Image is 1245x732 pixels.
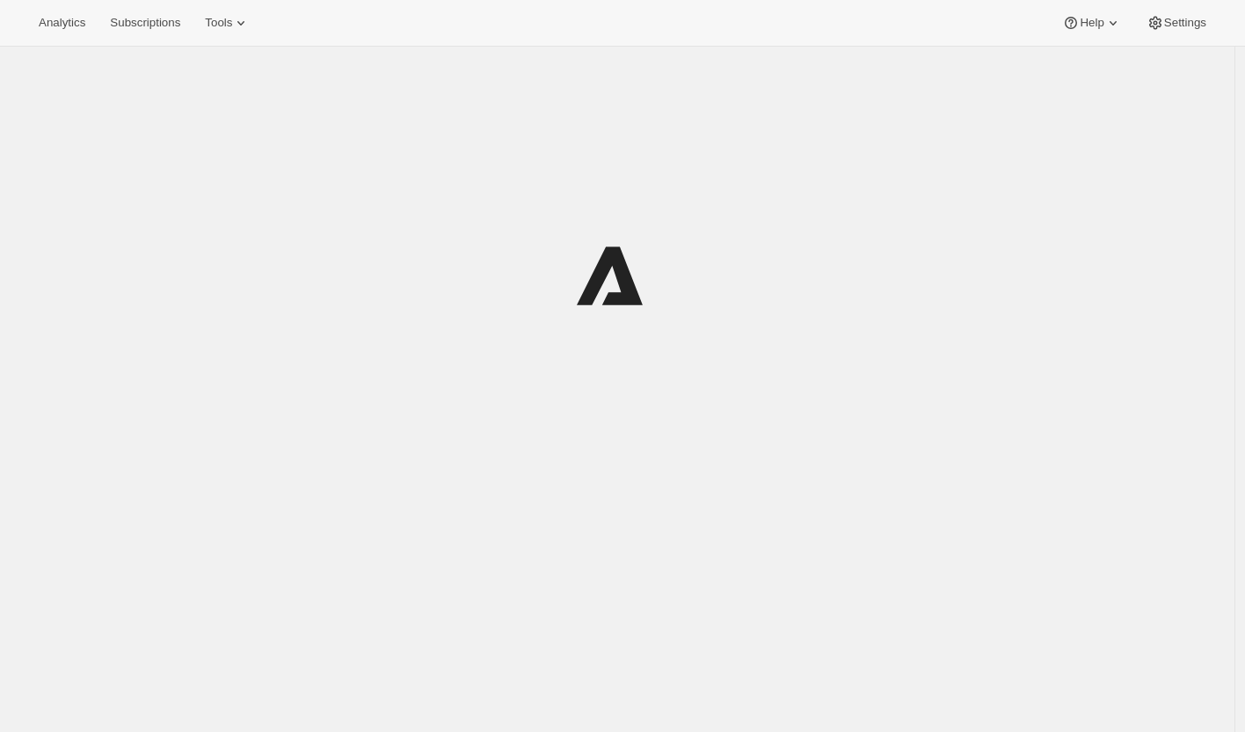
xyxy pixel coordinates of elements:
span: Help [1080,16,1103,30]
button: Settings [1136,11,1217,35]
button: Analytics [28,11,96,35]
span: Tools [205,16,232,30]
span: Settings [1164,16,1206,30]
button: Help [1052,11,1132,35]
button: Subscriptions [99,11,191,35]
span: Analytics [39,16,85,30]
span: Subscriptions [110,16,180,30]
button: Tools [194,11,260,35]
